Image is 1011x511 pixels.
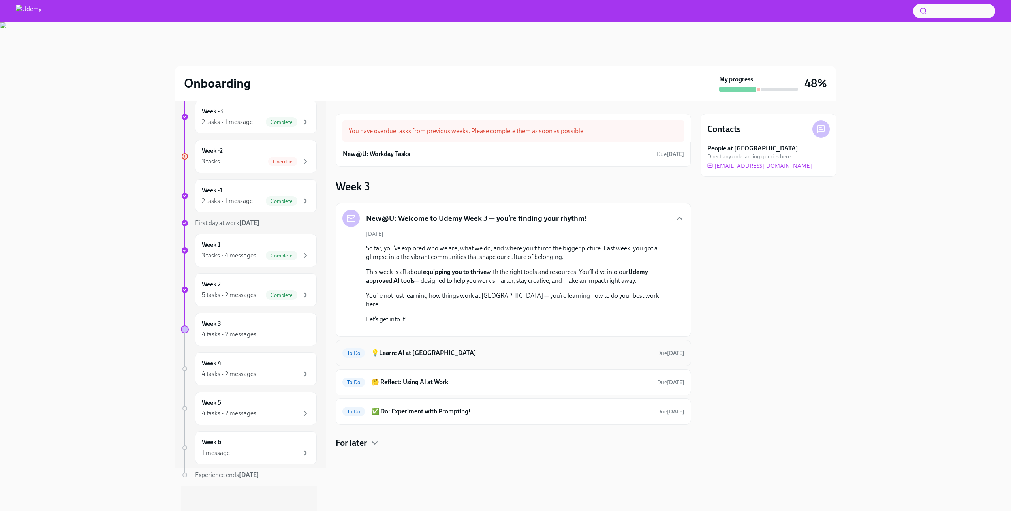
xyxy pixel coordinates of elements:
div: 3 tasks • 4 messages [202,251,256,260]
h2: Onboarding [184,75,251,91]
a: To Do💡Learn: AI at [GEOGRAPHIC_DATA]Due[DATE] [342,347,684,359]
a: To Do✅ Do: Experiment with Prompting!Due[DATE] [342,405,684,418]
h6: Week -2 [202,147,223,155]
h6: 🤔 Reflect: Using AI at Work [371,378,651,387]
a: Week -32 tasks • 1 messageComplete [181,100,317,133]
div: 2 tasks • 1 message [202,197,253,205]
h6: Week 3 [202,319,221,328]
h6: Week 6 [202,438,221,447]
div: 5 tasks • 2 messages [202,291,256,299]
h3: 48% [804,76,827,90]
span: Experience ends [195,471,259,479]
a: [EMAIL_ADDRESS][DOMAIN_NAME] [707,162,812,170]
strong: [DATE] [239,219,259,227]
h6: New@U: Workday Tasks [343,150,410,158]
h6: Week 5 [202,398,221,407]
span: To Do [342,350,365,356]
div: You have overdue tasks from previous weeks. Please complete them as soon as possible. [342,120,684,142]
span: Complete [266,253,297,259]
h6: Week 4 [202,359,221,368]
span: Overdue [268,159,297,165]
h5: New@U: Welcome to Udemy Week 3 — you’re finding your rhythm! [366,213,587,224]
h6: 💡Learn: AI at [GEOGRAPHIC_DATA] [371,349,651,357]
strong: [DATE] [667,350,684,357]
a: First day at work[DATE] [181,219,317,227]
a: Week 54 tasks • 2 messages [181,392,317,425]
a: Week 44 tasks • 2 messages [181,352,317,385]
strong: equipping you to thrive [423,268,487,276]
span: Complete [266,292,297,298]
strong: People at [GEOGRAPHIC_DATA] [707,144,798,153]
h6: Week -3 [202,107,223,116]
span: Due [657,408,684,415]
span: October 11th, 2025 10:00 [657,408,684,415]
h6: ✅ Do: Experiment with Prompting! [371,407,651,416]
span: Complete [266,119,297,125]
span: Due [657,151,684,158]
a: To Do🤔 Reflect: Using AI at WorkDue[DATE] [342,376,684,389]
div: 4 tasks • 2 messages [202,330,256,339]
span: First day at work [195,219,259,227]
div: For later [336,437,691,449]
a: New@U: Workday TasksDue[DATE] [343,148,684,160]
h6: Week 1 [202,240,220,249]
p: This week is all about with the right tools and resources. You’ll dive into our — designed to hel... [366,268,672,285]
h4: For later [336,437,367,449]
div: 4 tasks • 2 messages [202,370,256,378]
h6: Week -1 [202,186,222,195]
span: Direct any onboarding queries here [707,153,791,160]
a: Week -23 tasksOverdue [181,140,317,173]
div: 2 tasks • 1 message [202,118,253,126]
strong: [DATE] [667,379,684,386]
h4: Contacts [707,123,741,135]
strong: [DATE] [667,151,684,158]
a: Week 13 tasks • 4 messagesComplete [181,234,317,267]
strong: [DATE] [239,471,259,479]
span: Due [657,379,684,386]
span: To Do [342,409,365,415]
a: Week 61 message [181,431,317,464]
span: September 15th, 2025 10:00 [657,150,684,158]
span: Complete [266,198,297,204]
strong: [DATE] [667,408,684,415]
div: 1 message [202,449,230,457]
span: Due [657,350,684,357]
div: 3 tasks [202,157,220,166]
p: Let’s get into it! [366,315,672,324]
span: [DATE] [366,230,383,238]
a: Week 25 tasks • 2 messagesComplete [181,273,317,306]
div: 4 tasks • 2 messages [202,409,256,418]
span: October 11th, 2025 10:00 [657,349,684,357]
a: Week -12 tasks • 1 messageComplete [181,179,317,212]
span: October 11th, 2025 10:00 [657,379,684,386]
strong: My progress [719,75,753,84]
h3: Week 3 [336,179,370,194]
img: Udemy [16,5,41,17]
a: Week 34 tasks • 2 messages [181,313,317,346]
h6: Week 2 [202,280,221,289]
p: You’re not just learning how things work at [GEOGRAPHIC_DATA] — you’re learning how to do your be... [366,291,672,309]
p: So far, you’ve explored who we are, what we do, and where you fit into the bigger picture. Last w... [366,244,672,261]
span: To Do [342,379,365,385]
